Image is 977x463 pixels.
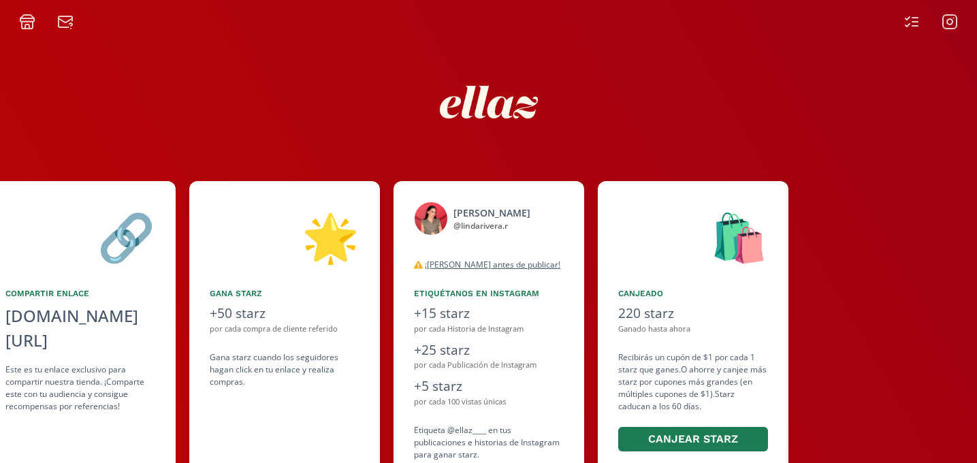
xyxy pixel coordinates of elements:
[5,364,155,413] div: Este es tu enlace exclusivo para compartir nuestra tienda. ¡Comparte este con tu audiencia y cons...
[618,202,768,271] div: 🛍️
[414,323,564,335] div: por cada Historia de Instagram
[5,202,155,271] div: 🔗
[414,424,564,461] div: Etiqueta @ellaz____ en tus publicaciones e historias de Instagram para ganar starz.
[414,287,564,300] div: Etiquétanos en Instagram
[618,323,768,335] div: Ganado hasta ahora
[5,304,155,353] div: [DOMAIN_NAME][URL]
[618,351,768,454] div: Recibirás un cupón de $1 por cada 1 starz que ganes. O ahorre y canjee más starz por cupones más ...
[414,304,564,323] div: +15 starz
[618,304,768,323] div: 220 starz
[210,351,359,388] div: Gana starz cuando los seguidores hagan click en tu enlace y realiza compras .
[618,287,768,300] div: Canjeado
[414,360,564,371] div: por cada Publicación de Instagram
[453,206,530,220] div: [PERSON_NAME]
[453,220,530,232] div: @ lindarivera.r
[210,202,359,271] div: 🌟
[210,323,359,335] div: por cada compra de cliente referido
[618,427,768,452] button: Canjear starz
[414,377,564,396] div: +5 starz
[5,287,155,300] div: Compartir Enlace
[210,304,359,323] div: +50 starz
[425,259,560,270] u: ¡[PERSON_NAME] antes de publicar!
[428,41,550,163] img: nKmKAABZpYV7
[414,396,564,408] div: por cada 100 vistas únicas
[210,287,359,300] div: Gana starz
[414,340,564,360] div: +25 starz
[414,202,448,236] img: 541062168_18517113322061722_5671810869558762461_n.jpg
